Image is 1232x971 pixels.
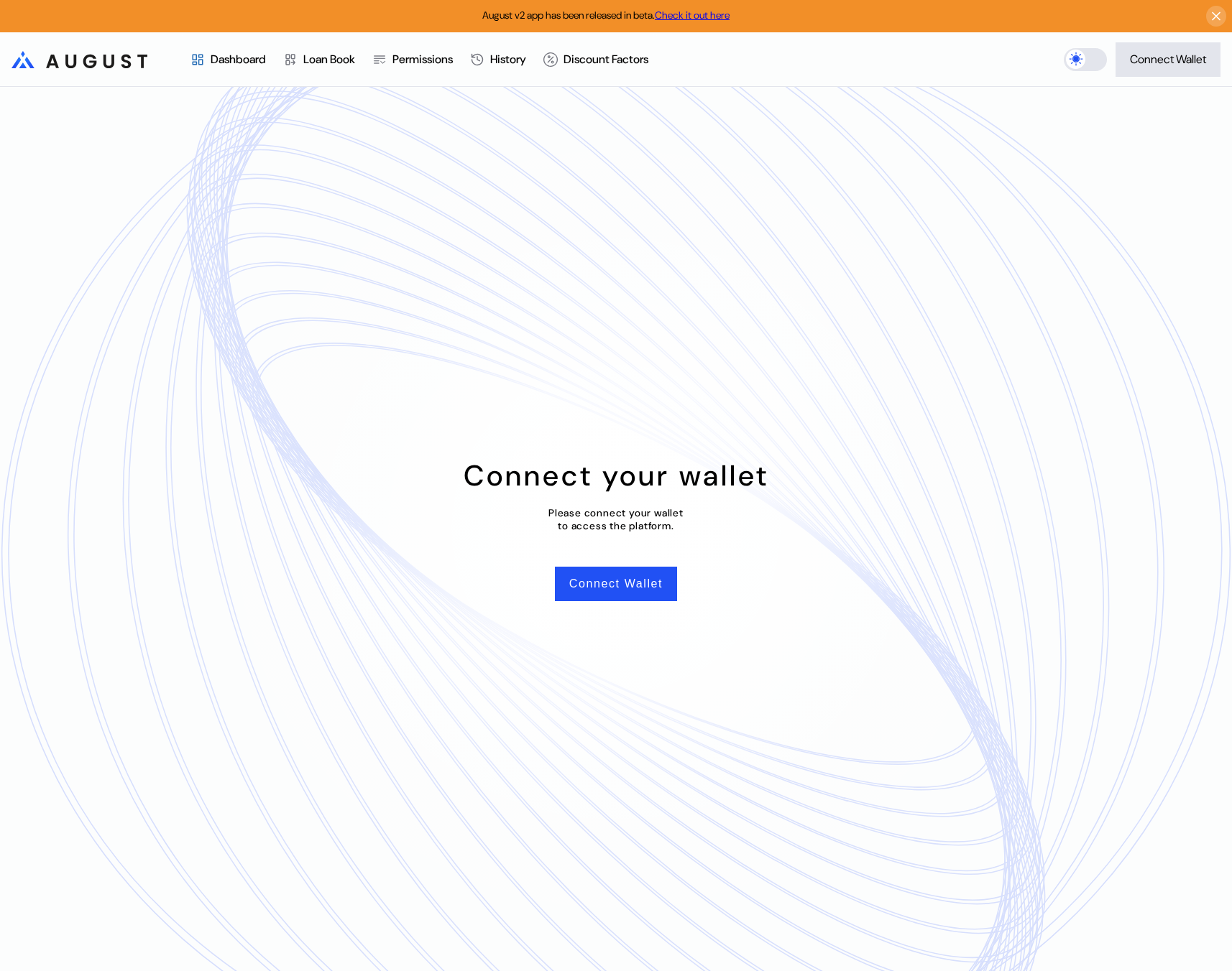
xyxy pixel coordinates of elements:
[182,33,275,86] a: Dashboard
[275,33,364,86] a: Loan Book
[1116,42,1220,77] button: Connect Wallet
[464,457,769,494] div: Connect your wallet
[490,52,526,67] div: History
[548,506,684,532] div: Please connect your wallet to access the platform.
[303,52,355,67] div: Loan Book
[461,33,535,86] a: History
[655,9,730,22] a: Check it out here
[392,52,453,67] div: Permissions
[1130,52,1206,67] div: Connect Wallet
[364,33,461,86] a: Permissions
[555,567,677,601] button: Connect Wallet
[482,9,730,22] span: August v2 app has been released in beta.
[211,52,266,67] div: Dashboard
[535,33,657,86] a: Discount Factors
[564,52,648,67] div: Discount Factors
